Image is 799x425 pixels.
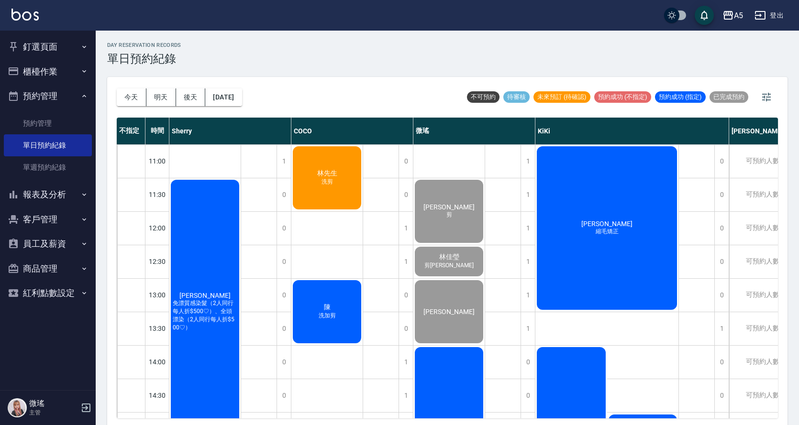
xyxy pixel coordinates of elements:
[399,312,413,345] div: 0
[655,93,706,101] span: 預約成功 (指定)
[535,118,729,144] div: KiKi
[277,346,291,379] div: 0
[399,279,413,312] div: 0
[322,303,333,312] span: 陳
[145,118,169,144] div: 時間
[277,279,291,312] div: 0
[145,178,169,211] div: 11:30
[107,52,181,65] h3: 單日預約紀錄
[399,212,413,245] div: 1
[4,281,92,305] button: 紅利點數設定
[146,88,176,106] button: 明天
[277,245,291,278] div: 0
[521,245,535,278] div: 1
[277,212,291,245] div: 0
[422,203,477,211] span: [PERSON_NAME]
[695,6,714,25] button: save
[4,59,92,84] button: 櫃檯作業
[4,207,92,232] button: 客戶管理
[719,6,747,25] button: A5
[320,178,335,186] span: 洗剪
[594,93,651,101] span: 預約成功 (不指定)
[145,345,169,379] div: 14:00
[734,10,743,22] div: A5
[8,398,27,417] img: Person
[399,145,413,178] div: 0
[521,312,535,345] div: 1
[291,118,413,144] div: COCO
[751,7,788,24] button: 登出
[277,312,291,345] div: 0
[4,112,92,134] a: 預約管理
[521,279,535,312] div: 1
[277,178,291,211] div: 0
[437,253,461,262] span: 林佳瑩
[4,134,92,156] a: 單日預約紀錄
[4,256,92,281] button: 商品管理
[714,312,729,345] div: 1
[317,312,338,320] span: 洗加剪
[521,212,535,245] div: 1
[107,42,181,48] h2: day Reservation records
[521,145,535,178] div: 1
[521,346,535,379] div: 0
[399,178,413,211] div: 0
[178,292,233,299] span: [PERSON_NAME]
[4,156,92,178] a: 單週預約紀錄
[714,346,729,379] div: 0
[277,145,291,178] div: 1
[145,211,169,245] div: 12:00
[714,145,729,178] div: 0
[444,211,454,219] span: 剪
[521,178,535,211] div: 1
[145,278,169,312] div: 13:00
[29,408,78,417] p: 主管
[4,34,92,59] button: 釘選頁面
[399,245,413,278] div: 1
[145,245,169,278] div: 12:30
[579,220,634,228] span: [PERSON_NAME]
[4,231,92,256] button: 員工及薪資
[710,93,748,101] span: 已完成預約
[714,379,729,412] div: 0
[399,379,413,412] div: 1
[714,245,729,278] div: 0
[422,308,477,316] span: [PERSON_NAME]
[169,118,291,144] div: Sherry
[205,88,242,106] button: [DATE]
[117,88,146,106] button: 今天
[503,93,530,101] span: 待審核
[11,9,39,21] img: Logo
[467,93,499,101] span: 不可預約
[594,228,621,236] span: 縮毛矯正
[176,88,206,106] button: 後天
[4,182,92,207] button: 報表及分析
[714,279,729,312] div: 0
[145,379,169,412] div: 14:30
[413,118,535,144] div: 微瑤
[145,312,169,345] div: 13:30
[315,169,339,178] span: 林先生
[277,379,291,412] div: 0
[29,399,78,408] h5: 微瑤
[714,178,729,211] div: 0
[399,346,413,379] div: 1
[422,262,476,270] span: 剪[PERSON_NAME]
[145,144,169,178] div: 11:00
[714,212,729,245] div: 0
[533,93,590,101] span: 未來預訂 (待確認)
[521,379,535,412] div: 0
[117,118,145,144] div: 不指定
[171,299,239,332] span: 免漂質感染髮（2人同行每人折$500♡）、全頭漂染（2人同行每人折$500♡）
[4,84,92,109] button: 預約管理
